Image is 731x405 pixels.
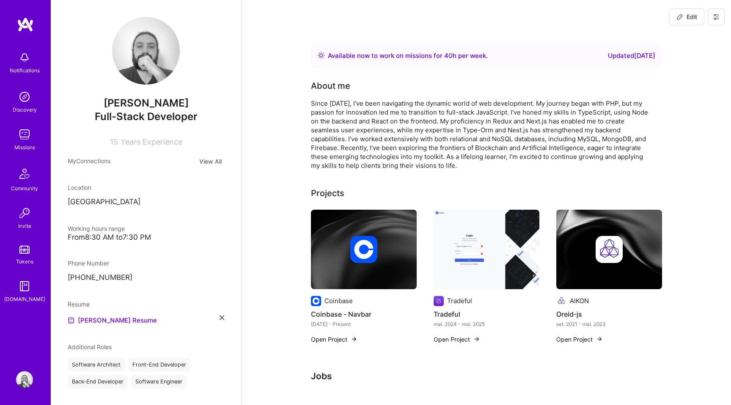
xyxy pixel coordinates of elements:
[14,164,35,184] img: Community
[16,88,33,105] img: discovery
[434,296,444,306] img: Company logo
[16,205,33,222] img: Invite
[311,187,344,200] div: Projects
[311,335,357,344] button: Open Project
[676,13,697,21] span: Edit
[16,126,33,143] img: teamwork
[16,257,33,266] div: Tokens
[17,17,34,32] img: logo
[311,296,321,306] img: Company logo
[444,52,453,60] span: 40
[68,375,128,389] div: Back-End Developer
[596,236,623,263] img: Company logo
[18,222,31,230] div: Invite
[14,143,35,152] div: Missions
[19,246,30,254] img: tokens
[10,66,40,75] div: Notifications
[68,225,125,232] span: Working hours range
[556,335,603,344] button: Open Project
[669,8,704,25] button: Edit
[608,51,655,61] div: Updated [DATE]
[121,137,182,146] span: Years Experience
[68,315,157,326] a: [PERSON_NAME] Resume
[16,371,33,388] img: User Avatar
[596,336,603,342] img: arrow-right
[434,309,539,320] h4: Tradeful
[68,156,110,166] span: My Connections
[68,197,224,207] p: [GEOGRAPHIC_DATA]
[197,156,224,166] button: View All
[311,210,417,289] img: cover
[13,105,37,114] div: Discovery
[473,336,480,342] img: arrow-right
[110,137,118,146] span: 15
[570,296,589,305] div: AIKON
[68,97,224,109] span: [PERSON_NAME]
[68,260,109,267] span: Phone Number
[68,343,112,350] span: Additional Roles
[11,184,38,193] div: Community
[351,336,357,342] img: arrow-right
[131,375,187,389] div: Software Engineer
[95,110,198,123] span: Full-Stack Developer
[434,320,539,328] div: mai. 2024 - mai. 2025
[68,233,224,242] div: From 8:30 AM to 7:30 PM
[128,358,190,372] div: Front-End Developer
[68,273,224,283] p: [PHONE_NUMBER]
[434,210,539,289] img: Tradeful
[350,236,377,263] img: Company logo
[324,296,353,305] div: Coinbase
[556,320,662,328] div: set. 2021 - mai. 2023
[556,309,662,320] h4: Oreid-js
[14,371,35,388] a: User Avatar
[556,210,662,289] img: cover
[220,315,224,320] i: icon Close
[112,17,180,85] img: User Avatar
[311,309,417,320] h4: Coinbase - Navbar
[311,79,350,92] div: About me
[68,183,224,192] div: Location
[447,296,472,305] div: Tradeful
[311,320,417,328] div: [DATE] - Present
[4,295,45,304] div: [DOMAIN_NAME]
[68,358,125,372] div: Software Architect
[318,52,324,59] img: Availability
[16,278,33,295] img: guide book
[311,99,649,170] div: Since [DATE], I've been navigating the dynamic world of web development. My journey began with PH...
[311,371,662,381] h3: Jobs
[328,51,488,61] div: Available now to work on missions for h per week .
[68,317,74,324] img: Resume
[68,301,90,308] span: Resume
[16,49,33,66] img: bell
[556,296,566,306] img: Company logo
[434,335,480,344] button: Open Project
